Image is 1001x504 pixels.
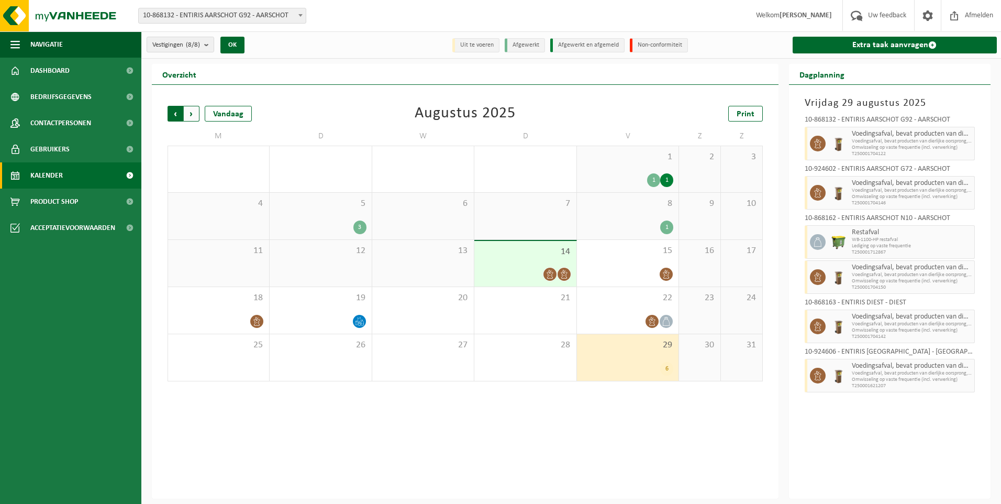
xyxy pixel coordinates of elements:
img: WB-0140-HPE-BN-01 [831,368,847,384]
span: Acceptatievoorwaarden [30,215,115,241]
span: T250001704146 [852,200,972,206]
td: D [474,127,576,146]
span: Omwisseling op vaste frequentie (incl. verwerking) [852,327,972,334]
span: 10-868132 - ENTIRIS AARSCHOT G92 - AARSCHOT [139,8,306,23]
td: M [168,127,270,146]
div: 10-924602 - ENTIRIS AARSCHOT G72 - AARSCHOT [805,166,975,176]
span: 1 [582,151,673,163]
div: 10-924606 - ENTIRIS [GEOGRAPHIC_DATA] - [GEOGRAPHIC_DATA] [805,348,975,359]
a: Print [728,106,763,122]
td: D [270,127,372,146]
h2: Dagplanning [789,64,855,84]
span: T250001704122 [852,151,972,157]
span: T250001704150 [852,284,972,291]
span: 13 [377,245,469,257]
span: Voedingsafval, bevat producten van dierlijke oorsprong, onve [852,138,972,145]
span: 12 [275,245,366,257]
span: Omwisseling op vaste frequentie (incl. verwerking) [852,377,972,383]
span: 31 [726,339,757,351]
li: Uit te voeren [452,38,499,52]
img: WB-0140-HPE-BN-01 [831,185,847,201]
span: Voedingsafval, bevat producten van dierlijke oorsprong, onverpakt, categorie 3 [852,179,972,188]
span: 23 [684,292,715,304]
span: 19 [275,292,366,304]
span: 10 [726,198,757,210]
span: 4 [173,198,264,210]
img: WB-1100-HPE-GN-50 [831,234,847,250]
span: Voedingsafval, bevat producten van dierlijke oorsprong, onve [852,321,972,327]
count: (8/8) [186,41,200,48]
span: Vorige [168,106,183,122]
span: 27 [377,339,469,351]
div: 1 [660,221,673,234]
div: Vandaag [205,106,252,122]
span: Omwisseling op vaste frequentie (incl. verwerking) [852,278,972,284]
strong: [PERSON_NAME] [780,12,832,19]
img: WB-0140-HPE-BN-01 [831,136,847,151]
span: 28 [480,339,571,351]
span: Print [737,110,754,118]
span: 2 [684,151,715,163]
span: 24 [726,292,757,304]
div: 1 [647,173,660,187]
span: 10-868132 - ENTIRIS AARSCHOT G92 - AARSCHOT [138,8,306,24]
button: OK [220,37,244,53]
span: 9 [684,198,715,210]
div: Augustus 2025 [415,106,516,122]
li: Non-conformiteit [630,38,688,52]
span: 14 [480,246,571,258]
td: Z [721,127,763,146]
span: 8 [582,198,673,210]
span: 6 [377,198,469,210]
span: Lediging op vaste frequentie [852,243,972,249]
span: Gebruikers [30,136,70,162]
span: Navigatie [30,31,63,58]
span: Bedrijfsgegevens [30,84,92,110]
span: 26 [275,339,366,351]
td: Z [679,127,721,146]
span: Voedingsafval, bevat producten van dierlijke oorsprong, onverpakt, categorie 3 [852,264,972,272]
h2: Overzicht [152,64,207,84]
span: Voedingsafval, bevat producten van dierlijke oorsprong, onve [852,272,972,278]
div: 10-868132 - ENTIRIS AARSCHOT G92 - AARSCHOT [805,116,975,127]
span: Voedingsafval, bevat producten van dierlijke oorsprong, onve [852,188,972,194]
td: V [577,127,679,146]
button: Vestigingen(8/8) [147,37,214,52]
span: Omwisseling op vaste frequentie (incl. verwerking) [852,194,972,200]
span: Voedingsafval, bevat producten van dierlijke oorsprong, onverpakt, categorie 3 [852,130,972,138]
span: Restafval [852,228,972,237]
span: Contactpersonen [30,110,91,136]
h3: Vrijdag 29 augustus 2025 [805,95,975,111]
span: 15 [582,245,673,257]
div: 10-868162 - ENTIRIS AARSCHOT N10 - AARSCHOT [805,215,975,225]
td: W [372,127,474,146]
span: 3 [726,151,757,163]
span: 21 [480,292,571,304]
span: Kalender [30,162,63,189]
span: 5 [275,198,366,210]
li: Afgewerkt [505,38,545,52]
span: Omwisseling op vaste frequentie (incl. verwerking) [852,145,972,151]
span: 16 [684,245,715,257]
div: 1 [660,173,673,187]
span: Voedingsafval, bevat producten van dierlijke oorsprong, onve [852,370,972,377]
span: 22 [582,292,673,304]
span: 29 [582,339,673,351]
div: 6 [660,362,673,376]
span: Volgende [184,106,199,122]
a: Extra taak aanvragen [793,37,997,53]
span: 11 [173,245,264,257]
span: T250001621207 [852,383,972,389]
span: 18 [173,292,264,304]
span: 7 [480,198,571,210]
div: 3 [353,221,366,234]
span: Voedingsafval, bevat producten van dierlijke oorsprong, onverpakt, categorie 3 [852,362,972,370]
span: 25 [173,339,264,351]
img: WB-0140-HPE-BN-01 [831,319,847,334]
span: T250001712867 [852,249,972,256]
li: Afgewerkt en afgemeld [550,38,625,52]
span: Vestigingen [152,37,200,53]
span: 30 [684,339,715,351]
span: WB-1100-HP restafval [852,237,972,243]
span: Product Shop [30,189,78,215]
